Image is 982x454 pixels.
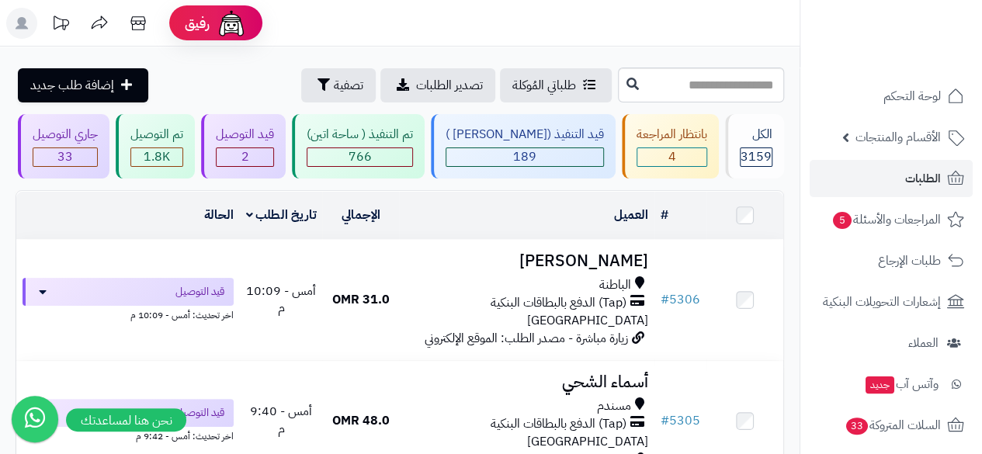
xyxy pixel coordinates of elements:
a: #5305 [661,411,700,430]
a: إشعارات التحويلات البنكية [810,283,973,321]
span: زيارة مباشرة - مصدر الطلب: الموقع الإلكتروني [425,329,628,348]
span: تصدير الطلبات [416,76,483,95]
span: 33 [846,418,868,435]
span: إشعارات التحويلات البنكية [823,291,941,313]
div: تم التنفيذ ( ساحة اتين) [307,126,413,144]
a: الإجمالي [342,206,380,224]
span: 5 [833,212,852,229]
span: طلباتي المُوكلة [512,76,576,95]
div: قيد التوصيل [216,126,274,144]
a: السلات المتروكة33 [810,407,973,444]
span: إضافة طلب جديد [30,76,114,95]
div: جاري التوصيل [33,126,98,144]
a: تحديثات المنصة [41,8,80,43]
img: ai-face.png [216,8,247,39]
span: 3159 [741,147,772,166]
a: قيد التنفيذ ([PERSON_NAME] ) 189 [428,114,619,178]
a: المراجعات والأسئلة5 [810,201,973,238]
span: 1.8K [144,147,170,166]
span: مسندم [597,397,631,415]
span: [GEOGRAPHIC_DATA] [527,311,648,330]
span: الأقسام والمنتجات [855,126,941,148]
a: لوحة التحكم [810,78,973,115]
span: 4 [668,147,676,166]
a: تاريخ الطلب [246,206,317,224]
div: اخر تحديث: أمس - 9:42 م [23,427,234,443]
div: 33 [33,148,97,166]
span: قيد التوصيل [175,284,224,300]
span: طلبات الإرجاع [878,250,941,272]
span: 2 [241,147,249,166]
a: طلبات الإرجاع [810,242,973,279]
span: السلات المتروكة [845,414,941,436]
h3: [PERSON_NAME] [405,252,648,270]
a: # [661,206,668,224]
span: قيد التوصيل [175,405,224,421]
a: الطلبات [810,160,973,197]
span: تصفية [334,76,363,95]
a: إضافة طلب جديد [18,68,148,102]
span: 766 [349,147,372,166]
span: العملاء [908,332,939,354]
img: logo-2.png [876,43,967,76]
a: بانتظار المراجعة 4 [619,114,722,178]
span: # [661,411,669,430]
span: جديد [866,376,894,393]
span: المراجعات والأسئلة [831,209,941,230]
span: [GEOGRAPHIC_DATA] [527,432,648,451]
span: # [661,290,669,309]
a: الكل3159 [722,114,787,178]
a: العميل [614,206,648,224]
span: (Tap) الدفع بالبطاقات البنكية [491,415,626,433]
span: لوحة التحكم [883,85,941,107]
span: الطلبات [905,168,941,189]
span: 33 [57,147,73,166]
div: 1758 [131,148,182,166]
span: أمس - 10:09 م [246,282,316,318]
div: 2 [217,148,273,166]
a: تم التنفيذ ( ساحة اتين) 766 [289,114,428,178]
span: 31.0 OMR [332,290,390,309]
span: وآتس آب [864,373,939,395]
span: رفيق [185,14,210,33]
span: (Tap) الدفع بالبطاقات البنكية [491,294,626,312]
a: قيد التوصيل 2 [198,114,289,178]
span: أمس - 9:40 م [250,402,312,438]
div: الكل [740,126,772,144]
a: جاري التوصيل 33 [15,114,113,178]
div: اخر تحديث: أمس - 10:09 م [23,306,234,322]
button: تصفية [301,68,376,102]
span: 48.0 OMR [332,411,390,430]
span: 189 [513,147,536,166]
div: قيد التنفيذ ([PERSON_NAME] ) [446,126,604,144]
a: تصدير الطلبات [380,68,495,102]
div: تم التوصيل [130,126,183,144]
div: بانتظار المراجعة [637,126,707,144]
div: 4 [637,148,706,166]
div: 189 [446,148,603,166]
span: الباطنة [599,276,631,294]
h3: أسماء الشحي [405,373,648,391]
a: وآتس آبجديد [810,366,973,403]
a: الحالة [204,206,234,224]
div: 766 [307,148,412,166]
a: العملاء [810,324,973,362]
a: تم التوصيل 1.8K [113,114,198,178]
a: طلباتي المُوكلة [500,68,612,102]
a: #5306 [661,290,700,309]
